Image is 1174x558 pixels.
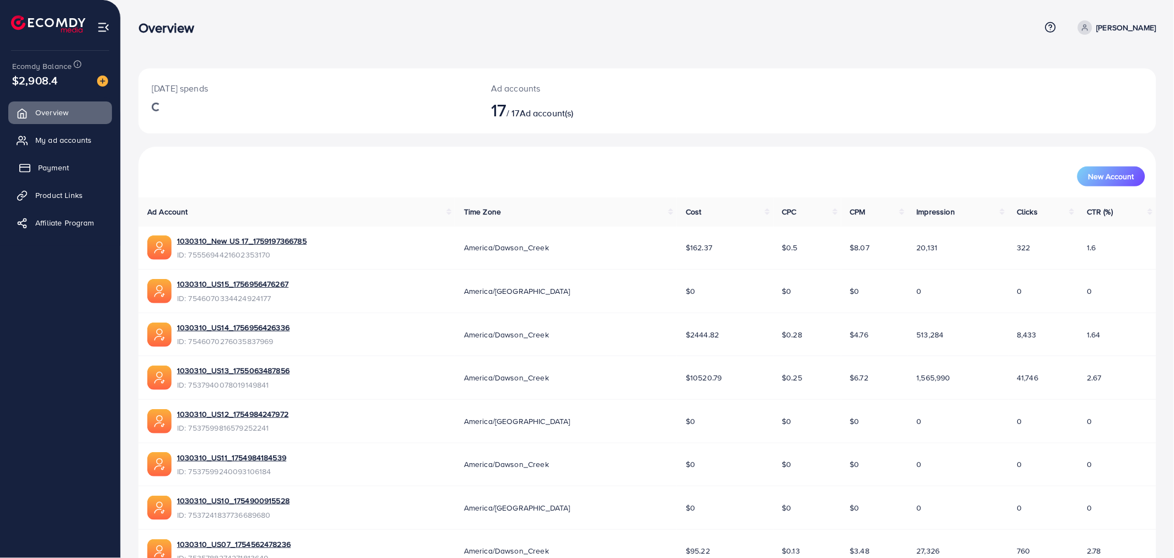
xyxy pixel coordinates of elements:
[686,416,695,427] span: $0
[1017,502,1022,513] span: 0
[520,107,574,119] span: Ad account(s)
[1077,167,1145,186] button: New Account
[491,99,719,120] h2: / 17
[177,409,289,420] a: 1030310_US12_1754984247972
[1017,242,1031,253] span: 322
[464,459,549,470] span: America/Dawson_Creek
[1017,545,1031,556] span: 760
[850,416,860,427] span: $0
[35,217,94,228] span: Affiliate Program
[782,242,798,253] span: $0.5
[97,21,110,34] img: menu
[917,329,944,340] span: 513,284
[147,323,172,347] img: ic-ads-acc.e4c84228.svg
[8,212,112,234] a: Affiliate Program
[1087,286,1092,297] span: 0
[850,502,860,513] span: $0
[686,206,702,217] span: Cost
[850,329,869,340] span: $4.76
[35,135,92,146] span: My ad accounts
[1087,545,1101,556] span: 2.78
[11,15,86,33] img: logo
[917,545,940,556] span: 27,326
[177,495,290,506] a: 1030310_US10_1754900915528
[97,76,108,87] img: image
[177,235,307,246] a: 1030310_New US 17_1759197366785
[782,416,792,427] span: $0
[177,365,290,376] a: 1030310_US13_1755063487856
[850,372,869,383] span: $6.72
[686,372,722,383] span: $10520.79
[850,206,866,217] span: CPM
[464,545,549,556] span: America/Dawson_Creek
[686,502,695,513] span: $0
[12,72,57,88] span: $2,908.4
[1087,329,1101,340] span: 1.64
[917,459,922,470] span: 0
[850,286,860,297] span: $0
[1087,372,1102,383] span: 2.67
[1087,502,1092,513] span: 0
[8,157,112,179] a: Payment
[1088,173,1134,180] span: New Account
[464,206,501,217] span: Time Zone
[12,61,72,72] span: Ecomdy Balance
[1127,508,1166,550] iframe: Chat
[464,416,570,427] span: America/[GEOGRAPHIC_DATA]
[177,379,290,390] span: ID: 7537940078019149841
[177,293,289,304] span: ID: 7546070334424924177
[464,502,570,513] span: America/[GEOGRAPHIC_DATA]
[1087,206,1113,217] span: CTR (%)
[782,206,797,217] span: CPC
[917,242,938,253] span: 20,131
[464,372,549,383] span: America/Dawson_Creek
[35,107,68,118] span: Overview
[917,286,922,297] span: 0
[138,20,203,36] h3: Overview
[177,466,286,477] span: ID: 7537599240093106184
[1017,329,1037,340] span: 8,433
[686,545,710,556] span: $95.22
[464,329,549,340] span: America/Dawson_Creek
[147,452,172,476] img: ic-ads-acc.e4c84228.svg
[1017,206,1038,217] span: Clicks
[917,416,922,427] span: 0
[177,452,286,463] a: 1030310_US11_1754984184539
[1074,20,1156,35] a: [PERSON_NAME]
[147,366,172,390] img: ic-ads-acc.e4c84228.svg
[8,101,112,124] a: Overview
[917,372,951,383] span: 1,565,990
[782,545,801,556] span: $0.13
[1017,372,1039,383] span: 41,746
[147,279,172,303] img: ic-ads-acc.e4c84228.svg
[1087,242,1096,253] span: 1.6
[686,329,719,340] span: $2444.82
[782,329,803,340] span: $0.28
[464,242,549,253] span: America/Dawson_Creek
[782,502,792,513] span: $0
[177,249,307,260] span: ID: 7555694421602353170
[35,190,83,201] span: Product Links
[1087,459,1092,470] span: 0
[1097,21,1156,34] p: [PERSON_NAME]
[1087,416,1092,427] span: 0
[147,235,172,260] img: ic-ads-acc.e4c84228.svg
[8,129,112,151] a: My ad accounts
[177,322,290,333] a: 1030310_US14_1756956426336
[686,459,695,470] span: $0
[147,409,172,433] img: ic-ads-acc.e4c84228.svg
[177,509,290,521] span: ID: 7537241837736689680
[917,206,956,217] span: Impression
[1017,286,1022,297] span: 0
[782,459,792,470] span: $0
[464,286,570,297] span: America/[GEOGRAPHIC_DATA]
[38,162,69,173] span: Payment
[850,545,870,556] span: $3.48
[782,286,792,297] span: $0
[491,97,506,122] span: 17
[850,242,870,253] span: $8.07
[147,496,172,520] img: ic-ads-acc.e4c84228.svg
[177,539,291,550] a: 1030310_US07_1754562478236
[177,422,289,433] span: ID: 7537599816579252241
